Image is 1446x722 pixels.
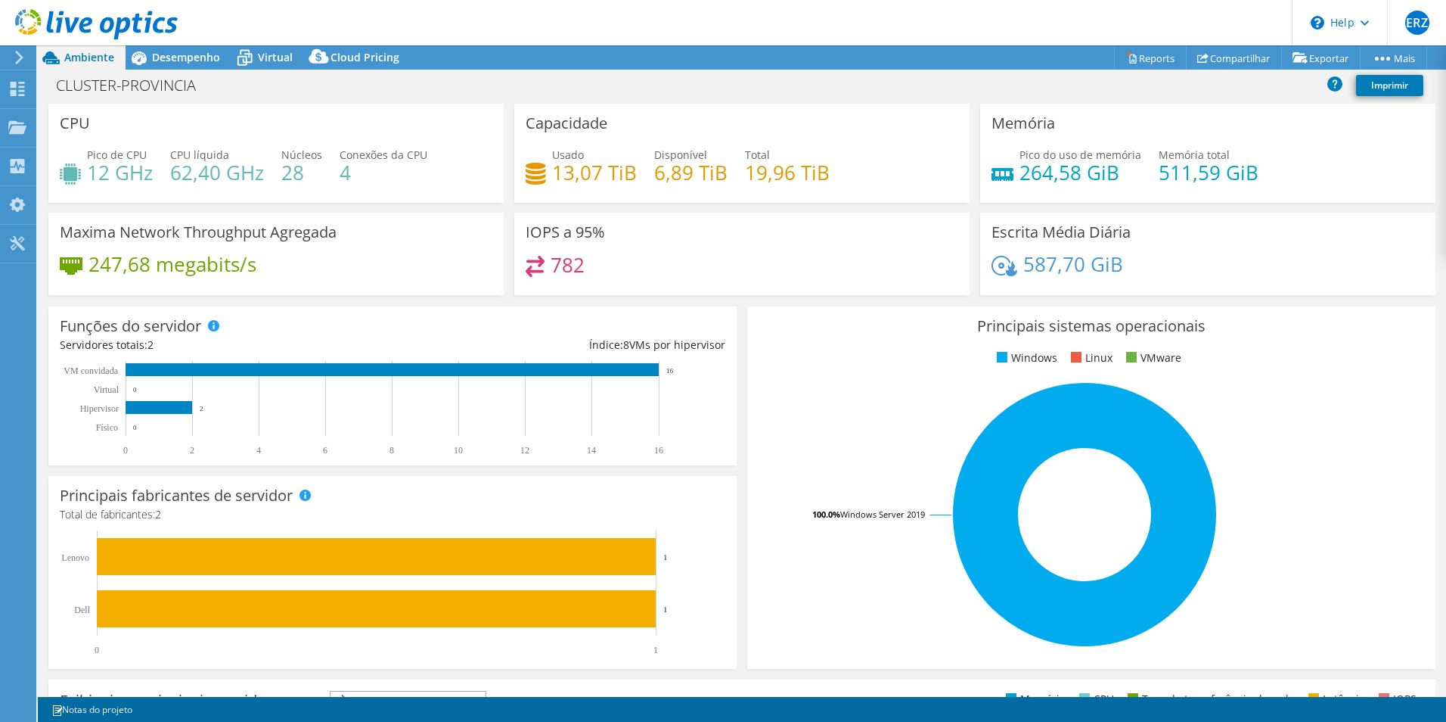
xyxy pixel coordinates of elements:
h4: 511,59 GiB [1159,164,1258,181]
h3: Funções do servidor [60,318,201,335]
h3: Maxima Network Throughput Agregada [60,224,337,241]
h3: Capacidade [526,115,607,132]
li: Linux [1067,350,1112,366]
h4: 28 [281,164,322,181]
text: 8 [389,445,394,456]
span: CPU líquida [170,148,229,162]
span: Pico do uso de memória [1019,148,1141,162]
text: 0 [133,424,137,431]
h4: 264,58 GiB [1019,164,1141,181]
span: Conexões da CPU [340,148,427,162]
div: Servidores totais: [60,337,393,353]
text: 0 [133,386,137,394]
tspan: Físico [96,422,118,433]
h4: 4 [340,164,427,181]
span: Núcleos [281,148,322,162]
span: Ambiente [64,50,114,64]
a: Reports [1114,46,1187,70]
text: Lenovo [61,552,89,563]
h1: CLUSTER-PROVINCIA [49,77,219,94]
a: Notas do projeto [41,700,143,719]
text: 12 [520,445,529,456]
a: Imprimir [1356,75,1423,96]
h4: 247,68 megabits/s [88,256,256,272]
h4: 782 [551,257,585,273]
div: Índice: VMs por hipervisor [393,337,725,353]
span: 8 [623,338,629,352]
text: Dell [74,605,90,615]
text: 2 [200,405,203,412]
h3: Escrita Média Diária [991,224,1131,241]
a: Mais [1360,46,1427,70]
tspan: Windows Server 2019 [840,509,925,520]
text: 14 [587,445,596,456]
text: 0 [123,445,128,456]
span: Total [745,148,770,162]
span: Cloud Pricing [330,50,399,64]
span: 2 [147,338,154,352]
span: Disponível [654,148,707,162]
h3: CPU [60,115,90,132]
li: Taxa de transferência de rede [1124,691,1295,708]
h3: Principais sistemas operacionais [759,318,1424,335]
h4: Total de fabricantes: [60,506,725,523]
span: 2 [155,507,161,521]
text: VM convidada [64,366,118,376]
h4: 6,89 TiB [654,164,728,181]
text: 10 [454,445,463,456]
h3: Principais fabricantes de servidor [60,487,293,504]
li: VMware [1122,350,1181,366]
span: Usado [552,148,584,162]
h4: 587,70 GiB [1023,256,1123,272]
h4: 12 GHz [87,164,153,181]
text: 16 [666,367,674,375]
li: Memória [1002,691,1066,708]
text: 6 [323,445,327,456]
a: Exportar [1281,46,1361,70]
text: Hipervisor [80,403,119,414]
h4: 19,96 TiB [745,164,830,181]
a: Compartilhar [1186,46,1282,70]
h3: Memória [991,115,1055,132]
text: 1 [663,552,668,562]
text: 16 [654,445,663,456]
li: IOPS [1375,691,1417,708]
tspan: 100.0% [812,509,840,520]
h3: IOPS a 95% [526,224,605,241]
text: 1 [663,605,668,614]
span: Desempenho [152,50,220,64]
text: 1 [653,645,658,655]
text: 2 [190,445,194,456]
text: 0 [95,645,99,655]
span: Memória total [1159,148,1230,162]
span: IOPS [330,692,486,710]
h4: 62,40 GHz [170,164,264,181]
span: Pico de CPU [87,148,147,162]
li: Windows [993,350,1057,366]
li: Latência [1305,691,1365,708]
svg: \n [1311,16,1324,30]
h4: 13,07 TiB [552,164,637,181]
text: 4 [256,445,261,456]
span: ERZ [1405,11,1429,35]
span: Virtual [258,50,293,64]
text: Virtual [94,384,119,395]
li: CPU [1075,691,1114,708]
